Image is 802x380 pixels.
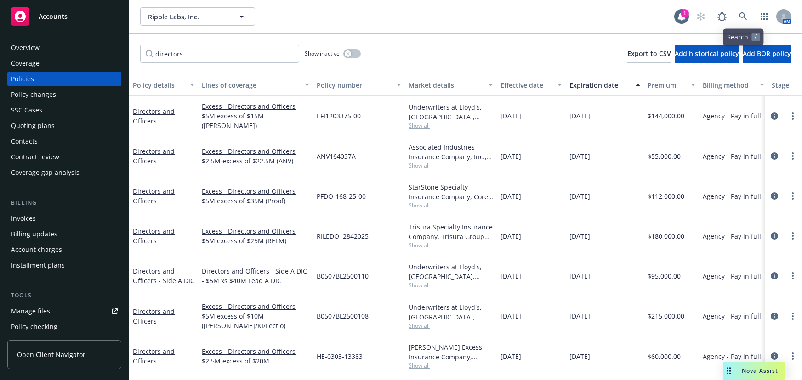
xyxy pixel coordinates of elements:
[648,311,684,321] span: $215,000.00
[202,101,309,130] a: Excess - Directors and Officers $5M excess of $15M ([PERSON_NAME])
[11,304,50,319] div: Manage files
[627,49,671,58] span: Export to CSV
[409,222,493,241] div: Trisura Specialty Insurance Company, Trisura Group Ltd., Price Forbes & Partners
[703,311,761,321] span: Agency - Pay in full
[681,9,689,17] div: 1
[501,271,521,281] span: [DATE]
[140,45,299,63] input: Filter by keyword...
[769,270,780,281] a: circleInformation
[787,190,798,201] a: more
[501,352,521,361] span: [DATE]
[566,74,644,96] button: Expiration date
[11,40,40,55] div: Overview
[501,80,552,90] div: Effective date
[409,362,493,369] span: Show all
[313,74,405,96] button: Policy number
[148,12,228,22] span: Ripple Labs, Inc.
[743,45,791,63] button: Add BOR policy
[317,271,369,281] span: B0507BL2500110
[129,74,198,96] button: Policy details
[7,258,121,273] a: Installment plans
[703,271,761,281] span: Agency - Pay in full
[787,270,798,281] a: more
[7,211,121,226] a: Invoices
[11,134,38,149] div: Contacts
[769,111,780,122] a: circleInformation
[409,182,493,201] div: StarStone Specialty Insurance Company, Core Specialty
[742,367,778,374] span: Nova Assist
[133,187,175,205] a: Directors and Officers
[409,142,493,162] div: Associated Industries Insurance Company, Inc., AmTrust Financial Services, RT Specialty Insurance...
[692,7,710,26] a: Start snowing
[409,80,483,90] div: Market details
[569,80,630,90] div: Expiration date
[703,80,754,90] div: Billing method
[787,311,798,322] a: more
[497,74,566,96] button: Effective date
[133,227,175,245] a: Directors and Officers
[202,346,309,366] a: Excess - Directors and Officers $2.5M excess of $20M
[648,80,685,90] div: Premium
[7,165,121,180] a: Coverage gap analysis
[11,227,57,241] div: Billing updates
[501,111,521,121] span: [DATE]
[569,231,590,241] span: [DATE]
[11,319,57,334] div: Policy checking
[7,198,121,207] div: Billing
[648,352,681,361] span: $60,000.00
[409,322,493,330] span: Show all
[627,45,671,63] button: Export to CSV
[7,72,121,86] a: Policies
[317,352,363,361] span: HE-0303-13383
[11,87,56,102] div: Policy changes
[133,347,175,365] a: Directors and Officers
[769,230,780,241] a: circleInformation
[409,122,493,129] span: Show all
[202,302,309,330] a: Excess - Directors and Officers $5M excess of $10M ([PERSON_NAME]/KI/Lectio)
[11,150,59,164] div: Contract review
[11,242,62,257] div: Account charges
[409,262,493,281] div: Underwriters at Lloyd's, [GEOGRAPHIC_DATA], [PERSON_NAME] of [GEOGRAPHIC_DATA], Price Forbes & Pa...
[11,72,34,86] div: Policies
[755,7,774,26] a: Switch app
[703,231,761,241] span: Agency - Pay in full
[7,134,121,149] a: Contacts
[11,103,42,117] div: SSC Cases
[703,352,761,361] span: Agency - Pay in full
[7,319,121,334] a: Policy checking
[787,230,798,241] a: more
[769,151,780,162] a: circleInformation
[7,56,121,71] a: Coverage
[7,291,121,300] div: Tools
[11,211,36,226] div: Invoices
[703,191,761,201] span: Agency - Pay in full
[317,311,369,321] span: B0507BL2500108
[648,151,681,161] span: $55,000.00
[769,351,780,362] a: circleInformation
[648,191,684,201] span: $112,000.00
[317,111,361,121] span: EFI1203375-00
[317,231,369,241] span: RILEDO12842025
[409,162,493,169] span: Show all
[734,7,752,26] a: Search
[648,231,684,241] span: $180,000.00
[202,186,309,206] a: Excess - Directors and Officers $5M excess of $35M (Proof)
[7,150,121,164] a: Contract review
[7,304,121,319] a: Manage files
[202,146,309,166] a: Excess - Directors and Officers $2.5M excess of $22.5M (ANV)
[787,351,798,362] a: more
[569,191,590,201] span: [DATE]
[501,191,521,201] span: [DATE]
[317,80,391,90] div: Policy number
[7,40,121,55] a: Overview
[569,311,590,321] span: [DATE]
[39,13,68,20] span: Accounts
[409,201,493,209] span: Show all
[140,7,255,26] button: Ripple Labs, Inc.
[569,151,590,161] span: [DATE]
[11,56,40,71] div: Coverage
[133,80,184,90] div: Policy details
[569,352,590,361] span: [DATE]
[133,107,175,125] a: Directors and Officers
[409,302,493,322] div: Underwriters at Lloyd's, [GEOGRAPHIC_DATA], [PERSON_NAME] of [GEOGRAPHIC_DATA], Price Forbes & Pa...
